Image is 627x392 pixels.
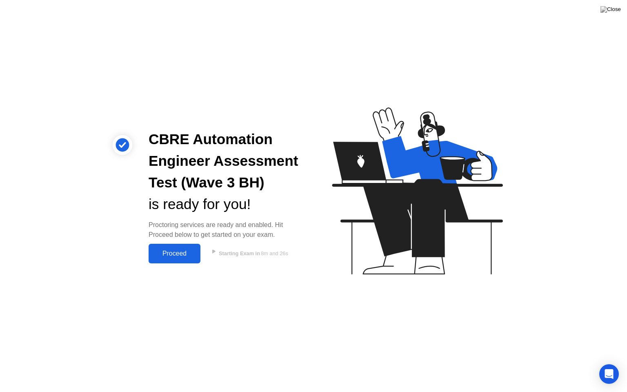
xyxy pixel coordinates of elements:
[149,129,300,193] div: CBRE Automation Engineer Assessment Test (Wave 3 BH)
[600,6,621,13] img: Close
[151,250,198,257] div: Proceed
[149,244,200,263] button: Proceed
[205,246,300,261] button: Starting Exam in8m and 26s
[149,220,300,240] div: Proctoring services are ready and enabled. Hit Proceed below to get started on your exam.
[599,364,619,384] div: Open Intercom Messenger
[261,250,288,256] span: 8m and 26s
[149,194,300,215] div: is ready for you!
